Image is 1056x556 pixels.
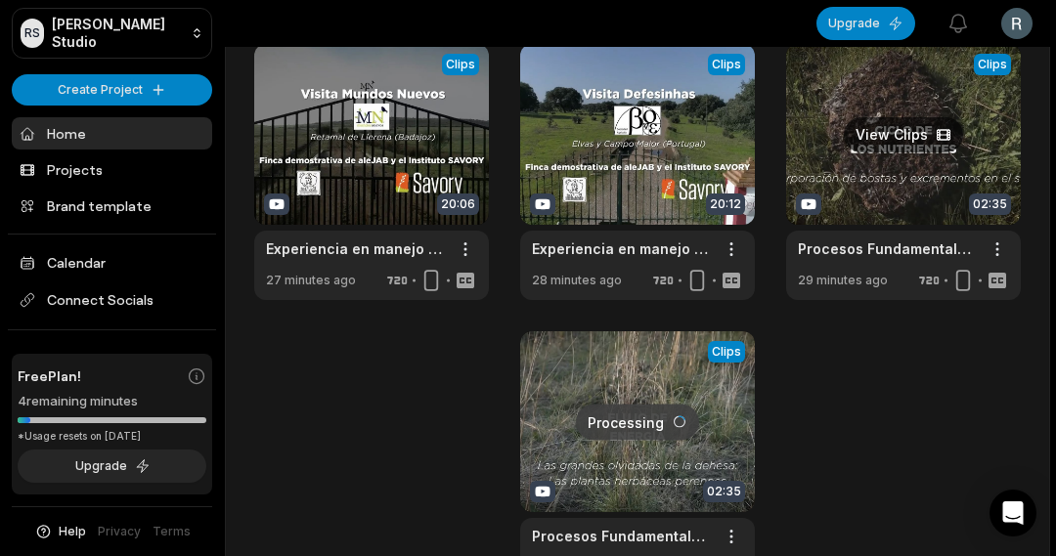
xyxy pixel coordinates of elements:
div: Open Intercom Messenger [990,490,1036,536]
button: Upgrade [18,449,206,483]
div: *Usage resets on [DATE] [18,429,206,444]
a: Projects [12,153,212,186]
a: Procesos Fundamentales en la Dehesa: Flujo de Energía. Plantas herbáceas perennes, por [PERSON_NAME] [532,526,712,546]
a: Procesos Fundamentales en la Dehesa : Ciclo de Nutrientes, por [PERSON_NAME] [798,238,978,259]
span: Connect Socials [12,282,212,318]
a: Calendar [12,246,212,278]
div: 4 remaining minutes [18,392,206,411]
a: Terms [153,523,191,540]
span: Free Plan! [18,365,81,386]
a: Home [12,117,212,150]
p: [PERSON_NAME] Studio [52,16,183,51]
button: Create Project [12,74,212,106]
button: Help [34,523,86,540]
button: Upgrade [816,7,915,40]
a: Experiencia en manejo holístico en la Finca Mundos Nuevos ([GEOGRAPHIC_DATA]) [266,238,446,259]
a: Experiencia en manejo holístico en la Finca Defesinhas ([GEOGRAPHIC_DATA]-[GEOGRAPHIC_DATA]) [532,238,712,259]
a: Privacy [98,523,141,540]
div: RS [21,19,44,48]
a: Brand template [12,190,212,222]
span: Help [59,523,86,540]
